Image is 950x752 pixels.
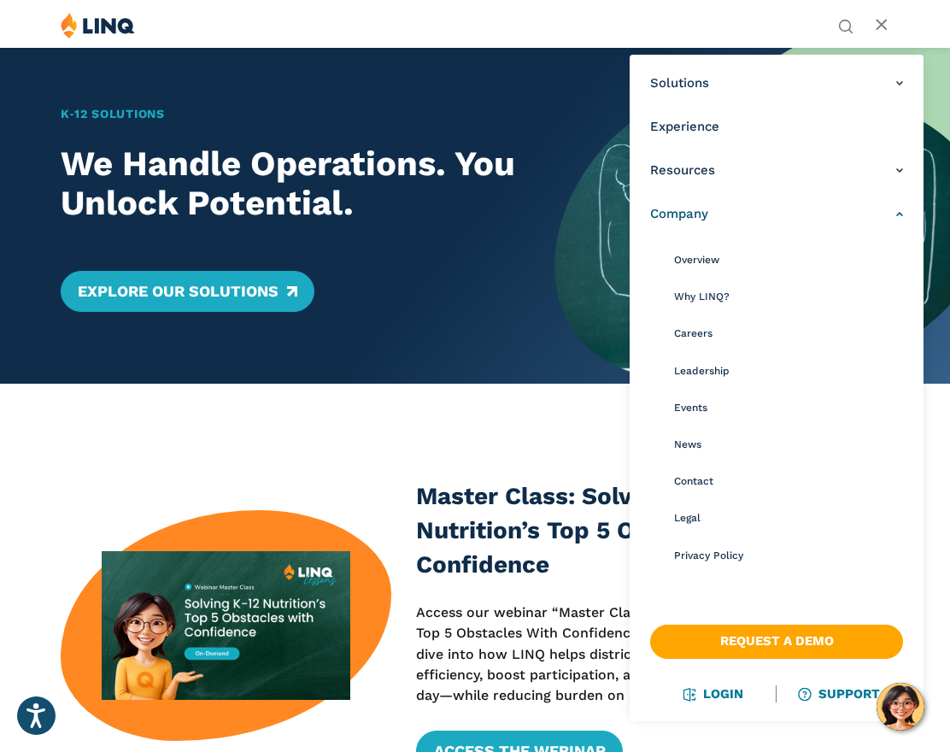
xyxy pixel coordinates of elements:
span: Solutions [650,74,709,92]
span: Contact [674,475,713,487]
h1: K‑12 Solutions [61,105,515,123]
h3: Master Class: Solving K-12 Nutrition’s Top 5 Obstacles With Confidence [416,479,818,581]
button: Hello, have a question? Let’s chat. [877,683,924,731]
span: Company [650,205,708,223]
a: Login [683,686,742,702]
a: Contact [674,463,903,500]
nav: Primary Navigation [630,55,924,721]
span: Resources [650,162,715,179]
span: Why LINQ? [674,291,730,303]
a: Privacy Policy [674,538,903,574]
h2: We Handle Operations. You Unlock Potential. [61,144,515,223]
a: Why LINQ? [674,279,903,315]
span: Careers [674,327,712,339]
span: Privacy Policy [674,549,743,561]
button: Open Main Menu [875,16,889,35]
span: News [674,438,701,450]
a: Legal [674,500,903,537]
a: News [674,426,903,463]
a: Request a Demo [650,625,903,659]
span: Leadership [674,365,730,377]
span: Events [674,402,707,414]
span: Overview [674,254,719,266]
span: Legal [674,512,701,524]
img: Home Banner [554,47,950,384]
a: Resources [650,162,903,179]
a: Company [650,205,903,223]
a: Explore Our Solutions [61,271,314,312]
p: Access our webinar “Master Class: Solving K-12 Nutrition’s Top 5 Obstacles With Confidence” for a... [416,602,818,707]
a: Experience [650,118,903,136]
button: Open Search Bar [838,17,853,32]
a: Events [674,390,903,426]
a: Careers [674,315,903,352]
a: Support [800,686,880,702]
a: Leadership [674,353,903,390]
span: Experience [650,118,719,136]
nav: Utility Navigation [838,12,853,32]
a: Solutions [650,74,903,92]
a: Overview [674,242,903,279]
img: LINQ | K‑12 Software [61,12,135,38]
